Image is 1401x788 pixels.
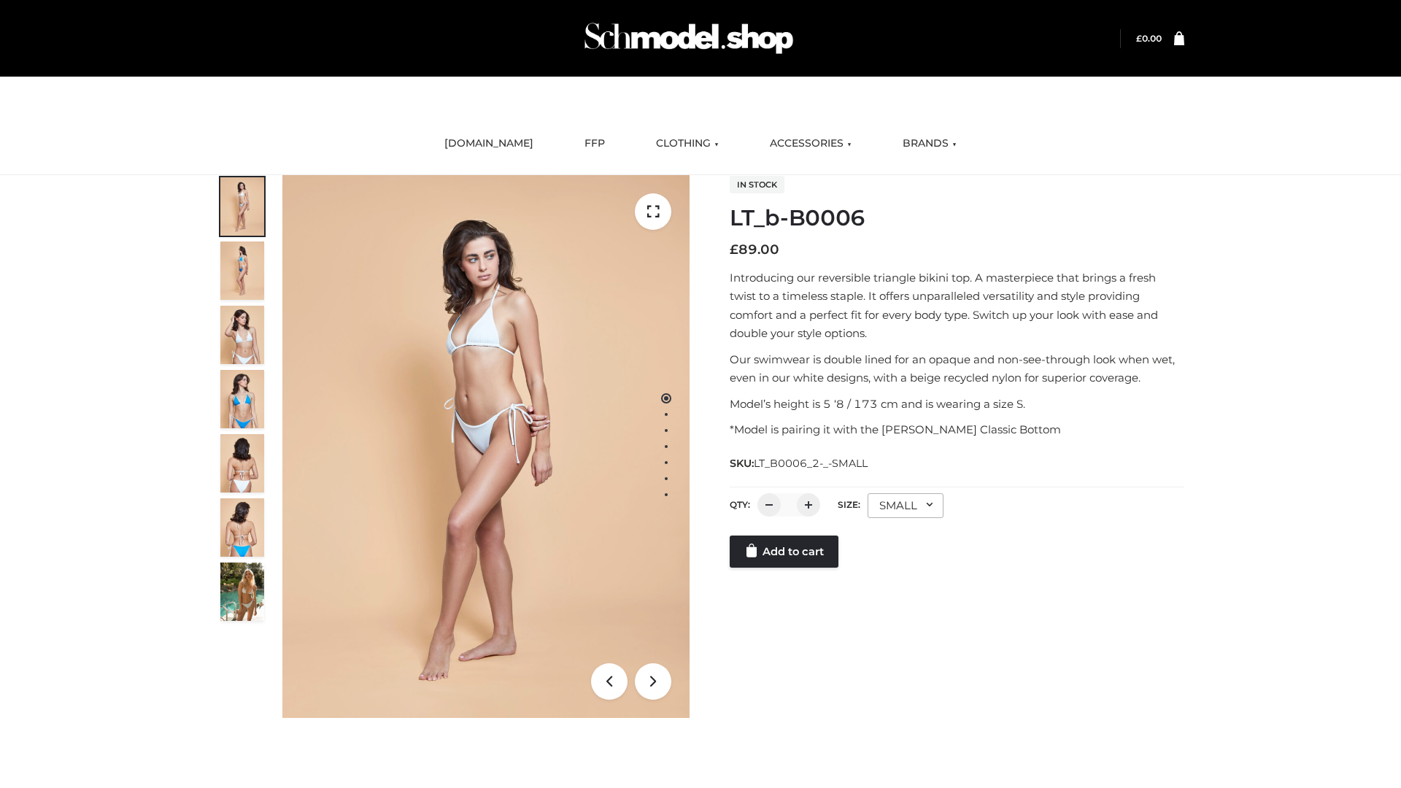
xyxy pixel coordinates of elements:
img: ArielClassicBikiniTop_CloudNine_AzureSky_OW114ECO_2-scaled.jpg [220,242,264,300]
img: ArielClassicBikiniTop_CloudNine_AzureSky_OW114ECO_3-scaled.jpg [220,306,264,364]
img: ArielClassicBikiniTop_CloudNine_AzureSky_OW114ECO_4-scaled.jpg [220,370,264,428]
a: ACCESSORIES [759,128,862,160]
span: £ [730,242,738,258]
label: QTY: [730,499,750,510]
p: Our swimwear is double lined for an opaque and non-see-through look when wet, even in our white d... [730,350,1184,387]
label: Size: [838,499,860,510]
img: ArielClassicBikiniTop_CloudNine_AzureSky_OW114ECO_8-scaled.jpg [220,498,264,557]
p: Introducing our reversible triangle bikini top. A masterpiece that brings a fresh twist to a time... [730,269,1184,343]
img: ArielClassicBikiniTop_CloudNine_AzureSky_OW114ECO_7-scaled.jpg [220,434,264,492]
a: CLOTHING [645,128,730,160]
p: Model’s height is 5 ‘8 / 173 cm and is wearing a size S. [730,395,1184,414]
a: £0.00 [1136,33,1162,44]
a: Add to cart [730,536,838,568]
a: [DOMAIN_NAME] [433,128,544,160]
h1: LT_b-B0006 [730,205,1184,231]
span: £ [1136,33,1142,44]
img: ArielClassicBikiniTop_CloudNine_AzureSky_OW114ECO_1-scaled.jpg [220,177,264,236]
bdi: 89.00 [730,242,779,258]
bdi: 0.00 [1136,33,1162,44]
a: BRANDS [892,128,968,160]
span: SKU: [730,455,869,472]
span: In stock [730,176,784,193]
p: *Model is pairing it with the [PERSON_NAME] Classic Bottom [730,420,1184,439]
div: SMALL [868,493,943,518]
a: FFP [574,128,616,160]
img: Arieltop_CloudNine_AzureSky2.jpg [220,563,264,621]
img: Schmodel Admin 964 [579,9,798,67]
img: ArielClassicBikiniTop_CloudNine_AzureSky_OW114ECO_1 [282,175,690,718]
span: LT_B0006_2-_-SMALL [754,457,868,470]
